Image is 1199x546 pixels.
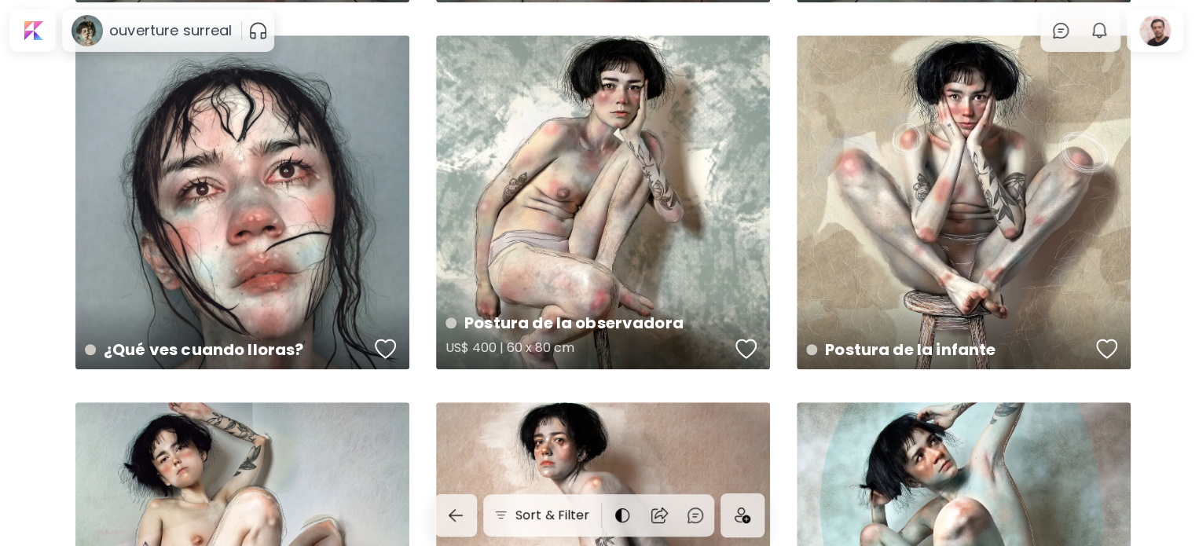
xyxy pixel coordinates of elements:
button: favorites [371,333,401,365]
h5: US$ 400 | 60 x 80 cm [445,335,730,366]
a: Postura de la observadoraUS$ 400 | 60 x 80 cmfavoriteshttps://cdn.kaleido.art/CDN/Artwork/43801/P... [436,35,770,369]
img: chatIcon [686,506,705,525]
button: pauseOutline IconGradient Icon [248,18,268,43]
h4: Postura de la infante [806,338,1091,361]
img: icon [735,508,750,523]
a: ¿Qué ves cuando lloras?favoriteshttps://cdn.kaleido.art/CDN/Artwork/61248/Primary/medium.webp?upd... [75,35,409,369]
a: back [434,494,483,537]
button: bellIcon [1086,17,1113,44]
h4: ¿Qué ves cuando lloras? [85,338,369,361]
img: chatIcon [1051,21,1070,40]
img: back [446,506,465,525]
h6: ouverture surreal [109,21,232,40]
button: favorites [1092,333,1122,365]
a: Postura de la infantefavoriteshttps://cdn.kaleido.art/CDN/Artwork/43804/Primary/medium.webp?updat... [797,35,1131,369]
h4: Postura de la observadora [445,311,730,335]
button: favorites [731,333,761,365]
h6: Sort & Filter [515,506,590,525]
button: back [434,494,477,537]
img: bellIcon [1090,21,1109,40]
